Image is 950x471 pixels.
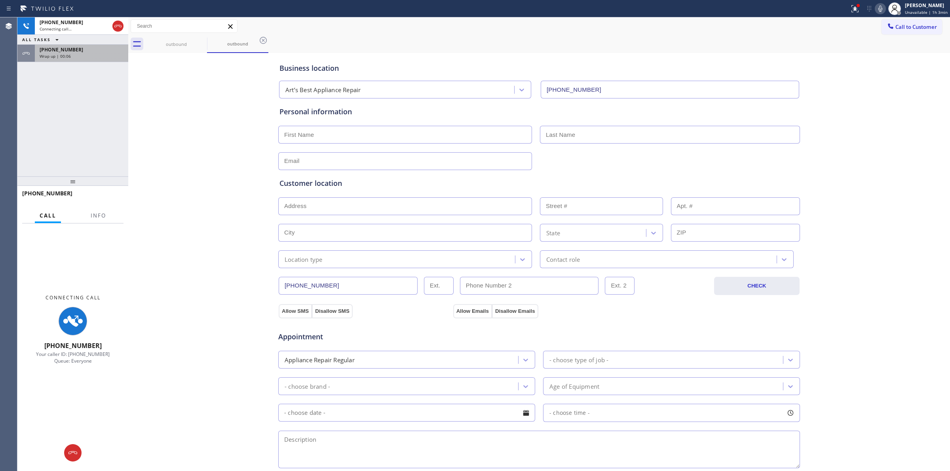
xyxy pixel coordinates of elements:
button: Call to Customer [882,19,942,34]
input: - choose date - [278,404,535,422]
input: Street # [540,197,663,215]
div: Age of Equipment [549,382,599,391]
span: Info [91,212,106,219]
input: ZIP [671,224,800,242]
div: outbound [208,41,268,47]
div: Art’s Best Appliance Repair [285,85,361,95]
input: First Name [278,126,532,144]
button: Info [86,208,111,223]
button: Disallow SMS [312,304,353,318]
div: Personal information [279,106,799,117]
button: Disallow Emails [492,304,538,318]
span: Call to Customer [895,23,937,30]
span: [PHONE_NUMBER] [44,341,102,350]
button: ALL TASKS [17,35,66,44]
div: Appliance Repair Regular [285,355,355,364]
button: Allow SMS [279,304,312,318]
span: [PHONE_NUMBER] [40,46,83,53]
span: [PHONE_NUMBER] [22,189,72,197]
input: City [278,224,532,242]
input: Ext. 2 [605,277,635,295]
span: Unavailable | 1h 3min [905,9,948,15]
div: [PERSON_NAME] [905,2,948,9]
input: Address [278,197,532,215]
div: Contact role [546,255,580,264]
span: Connecting call… [40,26,72,32]
button: Allow Emails [453,304,492,318]
input: Email [278,152,532,170]
span: Your caller ID: [PHONE_NUMBER] Queue: Everyone [36,351,110,364]
input: Last Name [540,126,800,144]
div: - choose brand - [285,382,330,391]
div: outbound [146,41,206,47]
input: Phone Number [541,81,799,98]
input: Phone Number [279,277,418,295]
input: Ext. [424,277,454,295]
input: Phone Number 2 [460,277,599,295]
span: Wrap up | 00:06 [40,53,71,59]
button: Hang up [64,444,82,462]
button: Call [35,208,61,223]
button: Mute [875,3,886,14]
div: Customer location [279,178,799,189]
span: [PHONE_NUMBER] [40,19,83,26]
div: Business location [279,63,799,74]
span: ALL TASKS [22,37,51,42]
button: CHECK [714,277,800,295]
span: Appointment [278,331,451,342]
div: - choose type of job - [549,355,608,364]
div: State [546,228,560,237]
span: - choose time - [549,409,590,416]
button: Hang up [112,21,123,32]
span: Call [40,212,56,219]
div: Location type [285,255,323,264]
span: Connecting Call [46,294,101,301]
input: Apt. # [671,197,800,215]
input: Search [131,20,237,32]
